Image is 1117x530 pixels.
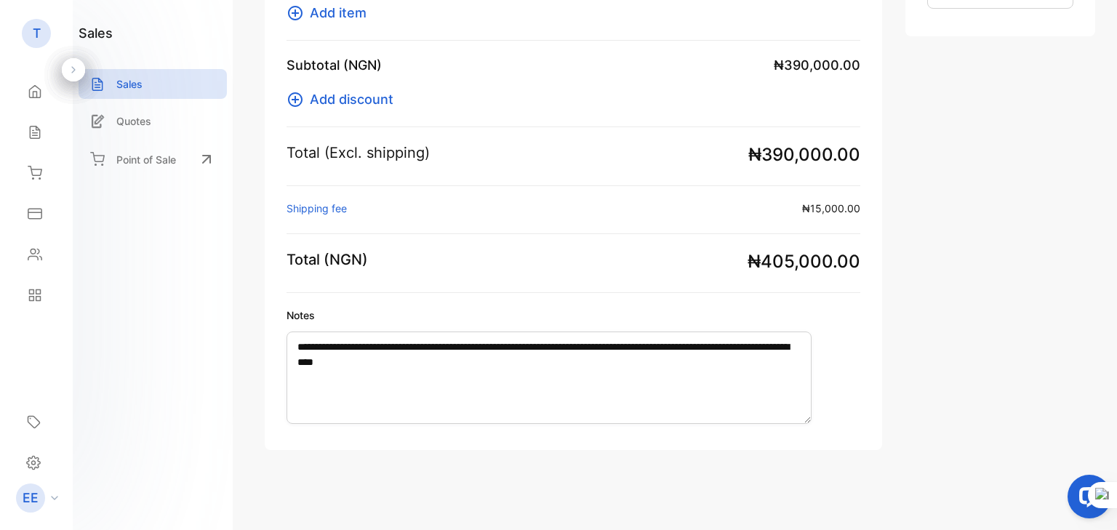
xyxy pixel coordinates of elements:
[23,489,39,507] p: EE
[774,55,860,75] span: ₦390,000.00
[79,69,227,99] a: Sales
[287,89,402,109] button: Add discount
[748,249,860,275] span: ₦405,000.00
[116,152,176,167] p: Point of Sale
[287,201,347,216] p: Shipping fee
[310,89,393,109] span: Add discount
[116,113,151,129] p: Quotes
[33,24,41,43] p: T
[287,308,860,323] label: Notes
[310,3,367,23] span: Add item
[1056,469,1117,530] iframe: LiveChat chat widget
[748,142,860,168] span: ₦390,000.00
[79,23,113,43] h1: sales
[116,76,143,92] p: Sales
[287,249,368,270] p: Total (NGN)
[287,3,375,23] button: Add item
[287,55,382,75] p: Subtotal (NGN)
[79,143,227,175] a: Point of Sale
[287,142,430,164] p: Total (Excl. shipping)
[802,201,860,216] span: ₦15,000.00
[79,106,227,136] a: Quotes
